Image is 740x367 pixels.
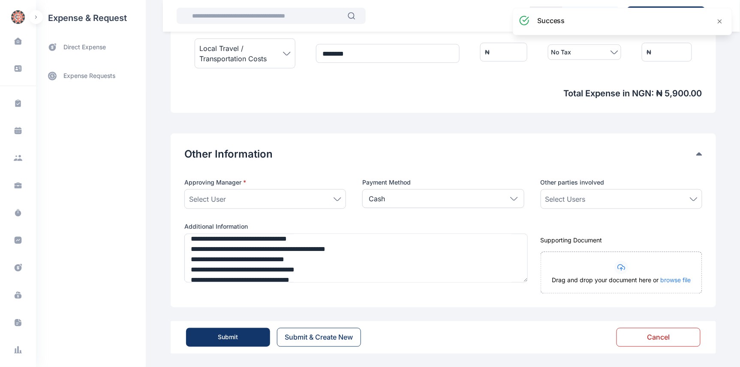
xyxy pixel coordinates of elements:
h3: success [537,15,565,26]
div: Other Information [184,147,702,161]
span: Local Travel / Transportation Costs [199,43,283,64]
div: Drag and drop your document here or [541,276,702,293]
span: Select Users [545,194,586,204]
span: direct expense [63,43,106,52]
button: Submit & Create New [277,328,361,347]
a: expense requests [36,66,146,86]
span: browse file [660,277,691,284]
span: Total Expense in NGN : ₦ 5,900.00 [184,87,702,99]
span: Approving Manager [184,178,246,187]
div: Submit [218,333,238,342]
div: ₦ [647,48,652,57]
span: Select User [189,194,226,204]
span: Other parties involved [541,178,605,187]
div: ₦ [485,48,490,57]
label: Payment Method [362,178,524,187]
p: Cash [369,194,385,204]
button: Other Information [184,147,696,161]
a: direct expense [36,36,146,59]
span: No Tax [551,47,571,57]
div: Supporting Document [541,236,702,245]
button: Submit [186,328,270,347]
div: expense requests [36,59,146,86]
label: Additional Information [184,223,524,231]
button: Cancel [617,328,701,347]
